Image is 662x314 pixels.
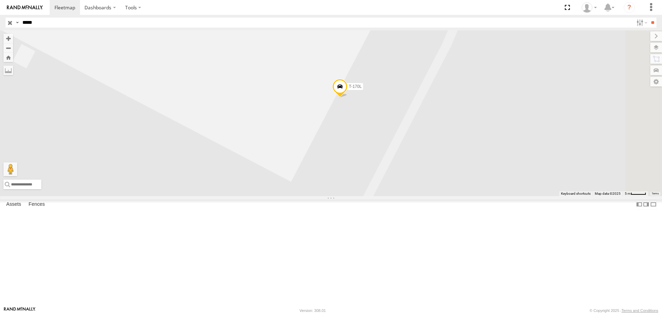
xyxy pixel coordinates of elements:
[579,2,599,13] div: Zack Abernathy
[4,307,36,314] a: Visit our Website
[652,192,659,195] a: Terms (opens in new tab)
[595,192,621,195] span: Map data ©2025
[25,200,48,210] label: Fences
[650,77,662,87] label: Map Settings
[349,84,362,89] span: T-170L
[643,200,650,210] label: Dock Summary Table to the Right
[14,18,20,28] label: Search Query
[636,200,643,210] label: Dock Summary Table to the Left
[561,191,591,196] button: Keyboard shortcuts
[3,200,24,210] label: Assets
[622,308,658,313] a: Terms and Conditions
[650,200,657,210] label: Hide Summary Table
[623,191,648,196] button: Map Scale: 5 m per 41 pixels
[300,308,326,313] div: Version: 308.01
[3,65,13,75] label: Measure
[3,53,13,62] button: Zoom Home
[3,43,13,53] button: Zoom out
[3,34,13,43] button: Zoom in
[634,18,649,28] label: Search Filter Options
[624,2,635,13] i: ?
[625,192,631,195] span: 5 m
[3,162,17,176] button: Drag Pegman onto the map to open Street View
[7,5,43,10] img: rand-logo.svg
[590,308,658,313] div: © Copyright 2025 -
